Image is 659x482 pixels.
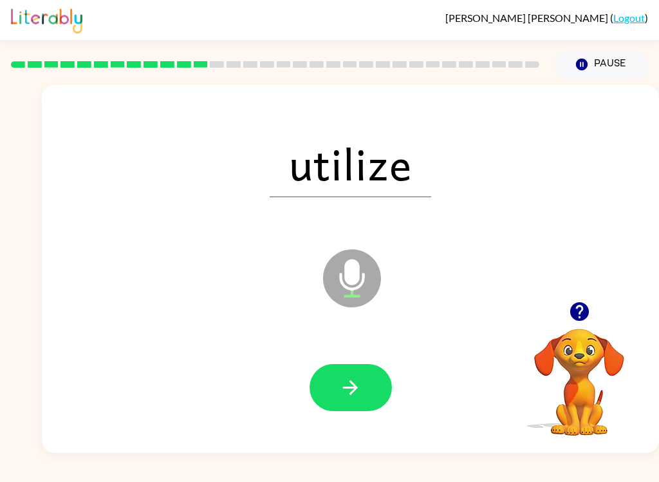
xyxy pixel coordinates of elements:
img: Literably [11,5,82,34]
video: Your browser must support playing .mp4 files to use Literably. Please try using another browser. [515,309,644,438]
a: Logout [613,12,645,24]
button: Pause [555,50,648,79]
span: [PERSON_NAME] [PERSON_NAME] [445,12,610,24]
div: ( ) [445,12,648,24]
span: utilize [270,130,431,197]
